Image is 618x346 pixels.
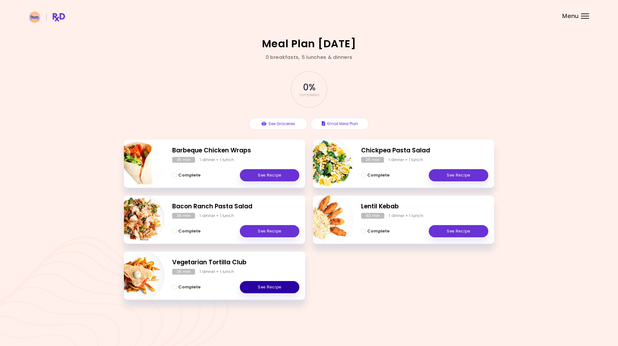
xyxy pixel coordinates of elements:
[178,285,201,290] span: Complete
[172,227,201,235] button: Complete - Bacon Ranch Pasta Salad
[200,157,234,163] div: 1 dinner + 1 lunch
[172,269,195,275] div: 25 min
[300,137,354,190] img: Info - Chickpea Pasta Salad
[111,193,165,246] img: Info - Bacon Ranch Pasta Salad
[299,93,319,97] span: completed
[240,169,299,181] a: See Recipe - Barbeque Chicken Wraps
[361,213,384,219] div: 40 min
[429,225,488,237] a: See Recipe - Lentil Kebab
[240,225,299,237] a: See Recipe - Bacon Ranch Pasta Salad
[361,146,488,155] h2: Chickpea Pasta Salad
[172,171,201,179] button: Complete - Barbeque Chicken Wraps
[29,12,65,23] img: RxDiet
[262,39,356,49] h2: Meal Plan [DATE]
[389,213,423,219] div: 1 dinner + 1 lunch
[172,283,201,291] button: Complete - Vegetarian Tortilla Club
[172,157,195,163] div: 25 min
[240,281,299,293] a: See Recipe - Vegetarian Tortilla Club
[200,213,234,219] div: 1 dinner + 1 lunch
[361,157,384,163] div: 25 min
[300,193,354,246] img: Info - Lentil Kebab
[111,137,165,190] img: Info - Barbeque Chicken Wraps
[200,269,234,275] div: 1 dinner + 1 lunch
[367,229,389,234] span: Complete
[562,13,579,19] span: Menu
[266,54,352,61] div: 0 breakfasts , 5 lunches & dinners
[249,118,307,130] button: See Groceries
[172,258,299,267] h2: Vegetarian Tortilla Club
[361,227,389,235] button: Complete - Lentil Kebab
[429,169,488,181] a: See Recipe - Chickpea Pasta Salad
[178,229,201,234] span: Complete
[178,173,201,178] span: Complete
[389,157,423,163] div: 1 dinner + 1 lunch
[367,173,389,178] span: Complete
[172,146,299,155] h2: Barbeque Chicken Wraps
[172,202,299,211] h2: Bacon Ranch Pasta Salad
[111,249,165,302] img: Info - Vegetarian Tortilla Club
[361,202,488,211] h2: Lentil Kebab
[311,118,369,130] button: Email Meal Plan
[172,213,195,219] div: 25 min
[303,82,315,93] span: 0 %
[361,171,389,179] button: Complete - Chickpea Pasta Salad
